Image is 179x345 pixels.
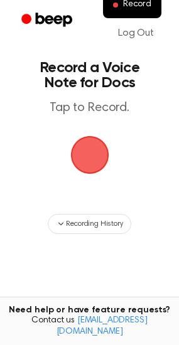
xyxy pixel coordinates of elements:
[23,60,156,90] h1: Record a Voice Note for Docs
[66,218,122,230] span: Recording History
[71,136,109,174] img: Beep Logo
[106,18,166,48] a: Log Out
[48,214,131,234] button: Recording History
[13,8,84,33] a: Beep
[57,316,148,336] a: [EMAIL_ADDRESS][DOMAIN_NAME]
[8,316,171,337] span: Contact us
[23,100,156,116] p: Tap to Record.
